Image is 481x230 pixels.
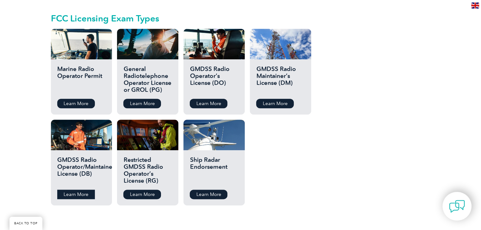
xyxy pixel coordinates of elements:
[57,156,106,185] h2: GMDSS Radio Operator/Maintainer License (DB)
[9,217,42,230] a: BACK TO TOP
[57,99,95,108] a: Learn More
[190,66,238,94] h2: GMDSS Radio Operator’s License (DO)
[123,99,161,108] a: Learn More
[190,99,227,108] a: Learn More
[57,66,106,94] h2: Marine Radio Operator Permit
[190,156,238,185] h2: Ship Radar Endorsement
[51,13,317,23] h2: FCC Licensing Exam Types
[256,66,305,94] h2: GMDSS Radio Maintainer’s License (DM)
[190,190,227,199] a: Learn More
[449,198,465,214] img: contact-chat.png
[123,156,172,185] h2: Restricted GMDSS Radio Operator’s License (RG)
[123,66,172,94] h2: General Radiotelephone Operator License or GROL (PG)
[57,190,95,199] a: Learn More
[471,3,479,9] img: en
[123,190,161,199] a: Learn More
[256,99,294,108] a: Learn More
